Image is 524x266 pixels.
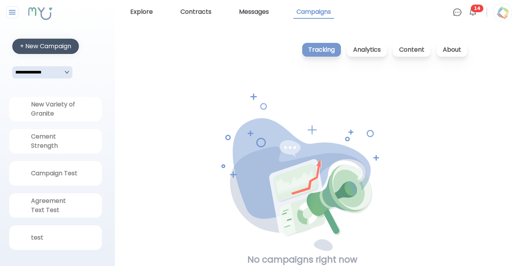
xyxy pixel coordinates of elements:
h1: No campaigns right now [247,253,357,266]
img: Chat [453,8,462,17]
img: No Campaigns right now [221,93,383,253]
a: Contracts [177,6,215,19]
div: test [31,233,80,242]
p: Analytics [347,43,387,57]
img: Close sidebar [8,8,17,17]
div: Agreement Text Test [31,196,80,215]
div: + New Campaign [20,42,71,51]
img: Bell [468,8,477,17]
a: Messages [236,6,272,19]
div: Cement Strength [31,132,80,150]
p: About [437,43,467,57]
p: Content [393,43,431,57]
button: + New Campaign [12,39,79,54]
a: Explore [127,6,156,19]
a: Campaigns [293,6,334,19]
div: Campaign Test [31,169,80,178]
div: New Variety of Granite [31,100,80,118]
p: Tracking [302,43,341,57]
img: Profile [493,3,512,21]
span: 14 [471,5,483,12]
